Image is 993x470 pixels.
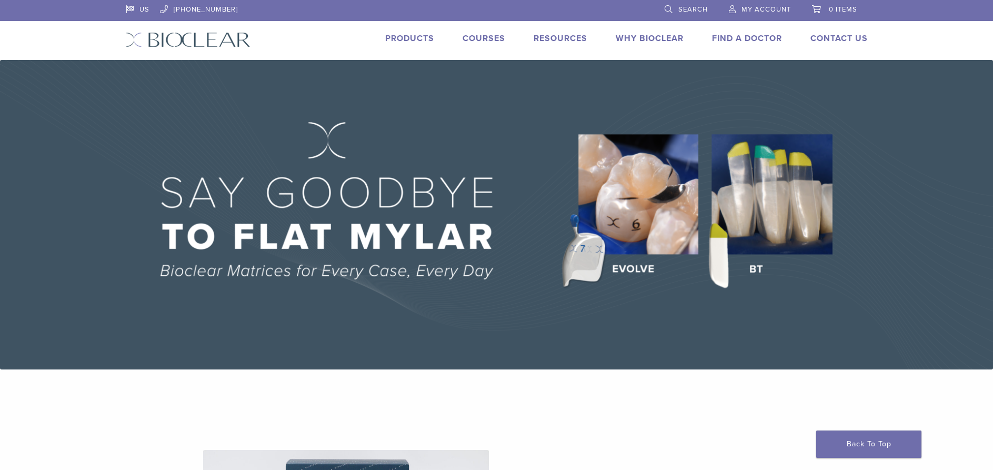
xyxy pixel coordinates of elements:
[829,5,857,14] span: 0 items
[463,33,505,44] a: Courses
[741,5,791,14] span: My Account
[534,33,587,44] a: Resources
[816,431,921,458] a: Back To Top
[126,32,250,47] img: Bioclear
[616,33,684,44] a: Why Bioclear
[810,33,868,44] a: Contact Us
[712,33,782,44] a: Find A Doctor
[385,33,434,44] a: Products
[678,5,708,14] span: Search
